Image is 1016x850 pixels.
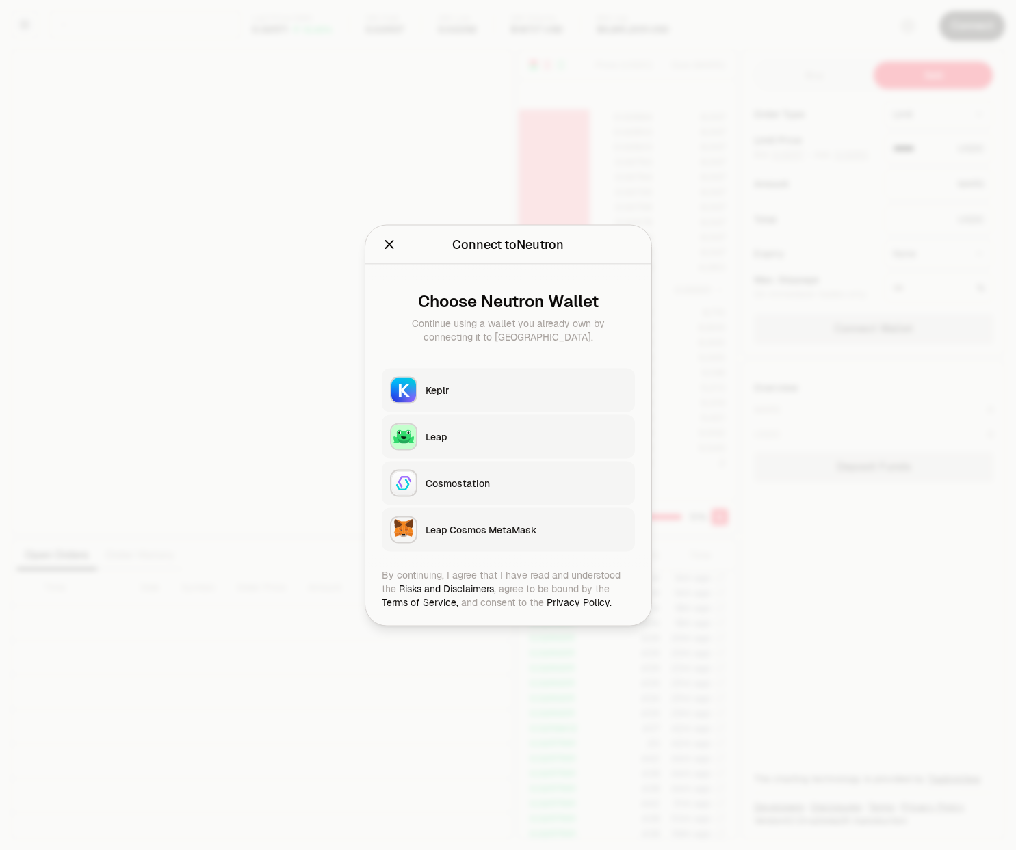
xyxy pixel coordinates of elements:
div: Continue using a wallet you already own by connecting it to [GEOGRAPHIC_DATA]. [393,316,624,343]
div: Keplr [426,383,627,397]
button: CosmostationCosmostation [382,461,635,505]
div: Leap Cosmos MetaMask [426,522,627,536]
a: Privacy Policy. [547,596,612,608]
div: Choose Neutron Wallet [393,291,624,310]
button: Leap Cosmos MetaMaskLeap Cosmos MetaMask [382,507,635,551]
div: By continuing, I agree that I have read and understood the agree to be bound by the and consent t... [382,568,635,609]
div: Cosmostation [426,476,627,490]
a: Terms of Service, [382,596,458,608]
div: Leap [426,429,627,443]
div: Connect to Neutron [452,235,564,254]
button: LeapLeap [382,414,635,458]
img: Leap Cosmos MetaMask [391,517,416,542]
a: Risks and Disclaimers, [399,582,496,594]
img: Cosmostation [391,470,416,495]
button: KeplrKeplr [382,368,635,412]
img: Keplr [391,377,416,402]
img: Leap [391,424,416,449]
button: Close [382,235,397,254]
